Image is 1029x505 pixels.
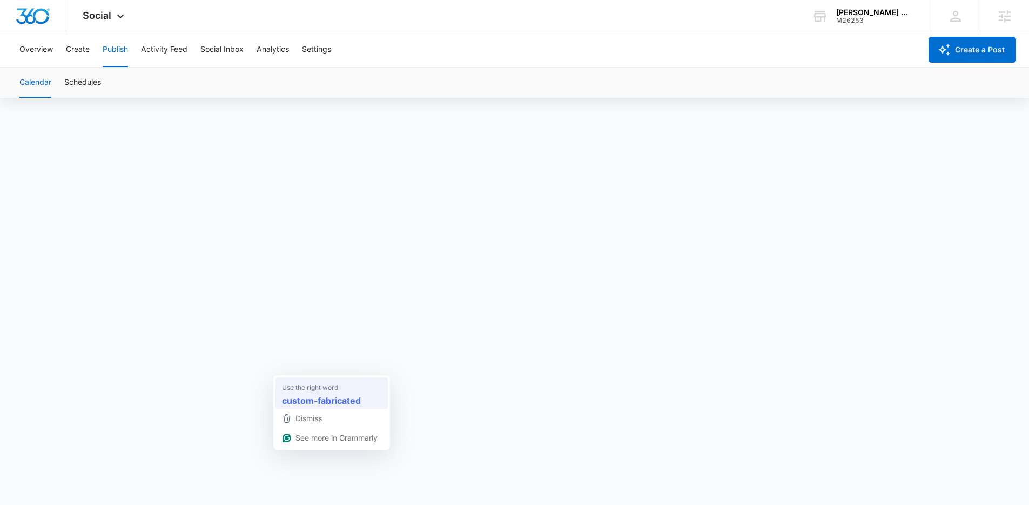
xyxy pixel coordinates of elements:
[200,32,244,67] button: Social Inbox
[19,32,53,67] button: Overview
[836,17,915,24] div: account id
[836,8,915,17] div: account name
[141,32,187,67] button: Activity Feed
[64,68,101,98] button: Schedules
[929,37,1016,63] button: Create a Post
[66,32,90,67] button: Create
[83,10,111,21] span: Social
[103,32,128,67] button: Publish
[257,32,289,67] button: Analytics
[19,68,51,98] button: Calendar
[302,32,331,67] button: Settings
